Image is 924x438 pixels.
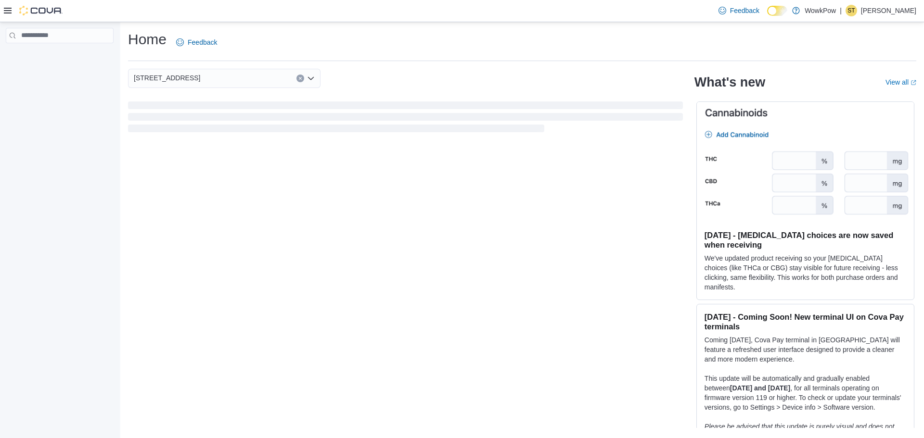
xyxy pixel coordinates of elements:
p: This update will be automatically and gradually enabled between , for all terminals operating on ... [705,374,906,412]
a: Feedback [172,33,221,52]
button: Clear input [296,75,304,82]
h3: [DATE] - [MEDICAL_DATA] choices are now saved when receiving [705,230,906,250]
a: View allExternal link [885,78,916,86]
input: Dark Mode [767,6,787,16]
strong: [DATE] and [DATE] [730,384,790,392]
h2: What's new [694,75,765,90]
span: Feedback [730,6,759,15]
p: Coming [DATE], Cova Pay terminal in [GEOGRAPHIC_DATA] will feature a refreshed user interface des... [705,335,906,364]
svg: External link [911,80,916,86]
span: [STREET_ADDRESS] [134,72,200,84]
h1: Home [128,30,167,49]
span: Feedback [188,38,217,47]
button: Open list of options [307,75,315,82]
p: We've updated product receiving so your [MEDICAL_DATA] choices (like THCa or CBG) stay visible fo... [705,253,906,292]
span: ST [847,5,855,16]
h3: [DATE] - Coming Soon! New terminal UI on Cova Pay terminals [705,312,906,331]
p: [PERSON_NAME] [861,5,916,16]
a: Feedback [715,1,763,20]
span: Loading [128,103,683,134]
img: Cova [19,6,63,15]
p: WowkPow [805,5,836,16]
p: | [840,5,842,16]
div: Shadman Tazwar [846,5,857,16]
nav: Complex example [6,45,114,68]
